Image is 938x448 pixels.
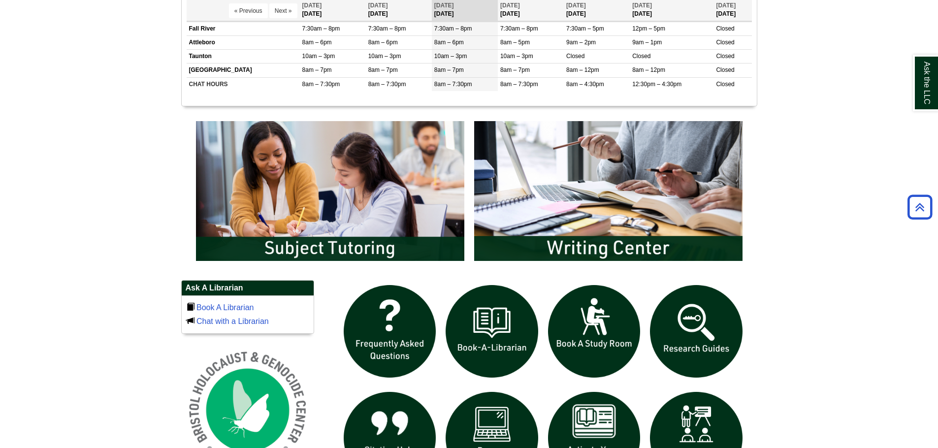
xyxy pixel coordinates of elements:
td: CHAT HOURS [187,77,300,91]
span: Closed [716,53,734,60]
span: 7:30am – 5pm [566,25,604,32]
span: [DATE] [500,2,520,9]
span: 10am – 3pm [434,53,467,60]
span: 8am – 7pm [434,66,464,73]
span: 8am – 12pm [566,66,599,73]
span: 8am – 12pm [632,66,665,73]
img: Research Guides icon links to research guides web page [645,280,747,383]
button: « Previous [229,3,268,18]
span: Closed [716,66,734,73]
span: [DATE] [434,2,454,9]
span: Closed [716,25,734,32]
td: Taunton [187,50,300,64]
button: Next » [269,3,297,18]
td: Fall River [187,22,300,35]
span: Closed [716,39,734,46]
span: 8am – 7:30pm [368,81,406,88]
span: Closed [632,53,650,60]
img: Subject Tutoring Information [191,116,469,266]
img: Book a Librarian icon links to book a librarian web page [441,280,543,383]
span: 10am – 3pm [500,53,533,60]
img: book a study room icon links to book a study room web page [543,280,646,383]
a: Back to Top [904,200,936,214]
span: [DATE] [368,2,388,9]
span: 8am – 7pm [500,66,530,73]
span: [DATE] [566,2,586,9]
div: slideshow [191,116,747,270]
span: 12:30pm – 4:30pm [632,81,681,88]
span: [DATE] [302,2,322,9]
span: 10am – 3pm [302,53,335,60]
span: 7:30am – 8pm [368,25,406,32]
span: 8am – 7:30pm [500,81,538,88]
span: 8am – 4:30pm [566,81,604,88]
span: Closed [716,81,734,88]
img: Writing Center Information [469,116,747,266]
span: 9am – 2pm [566,39,596,46]
span: 7:30am – 8pm [500,25,538,32]
span: 8am – 7pm [368,66,398,73]
span: 8am – 6pm [368,39,398,46]
span: 8am – 6pm [434,39,464,46]
span: [DATE] [632,2,652,9]
span: 8am – 6pm [302,39,332,46]
span: 10am – 3pm [368,53,401,60]
span: 8am – 7:30pm [302,81,340,88]
img: frequently asked questions [339,280,441,383]
a: Book A Librarian [196,303,254,312]
span: 9am – 1pm [632,39,662,46]
span: 8am – 7:30pm [434,81,472,88]
span: 7:30am – 8pm [302,25,340,32]
span: 12pm – 5pm [632,25,665,32]
td: Attleboro [187,36,300,50]
span: 7:30am – 8pm [434,25,472,32]
span: 8am – 5pm [500,39,530,46]
h2: Ask A Librarian [182,281,314,296]
span: 8am – 7pm [302,66,332,73]
td: [GEOGRAPHIC_DATA] [187,64,300,77]
a: Chat with a Librarian [196,317,269,325]
span: [DATE] [716,2,736,9]
span: Closed [566,53,584,60]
